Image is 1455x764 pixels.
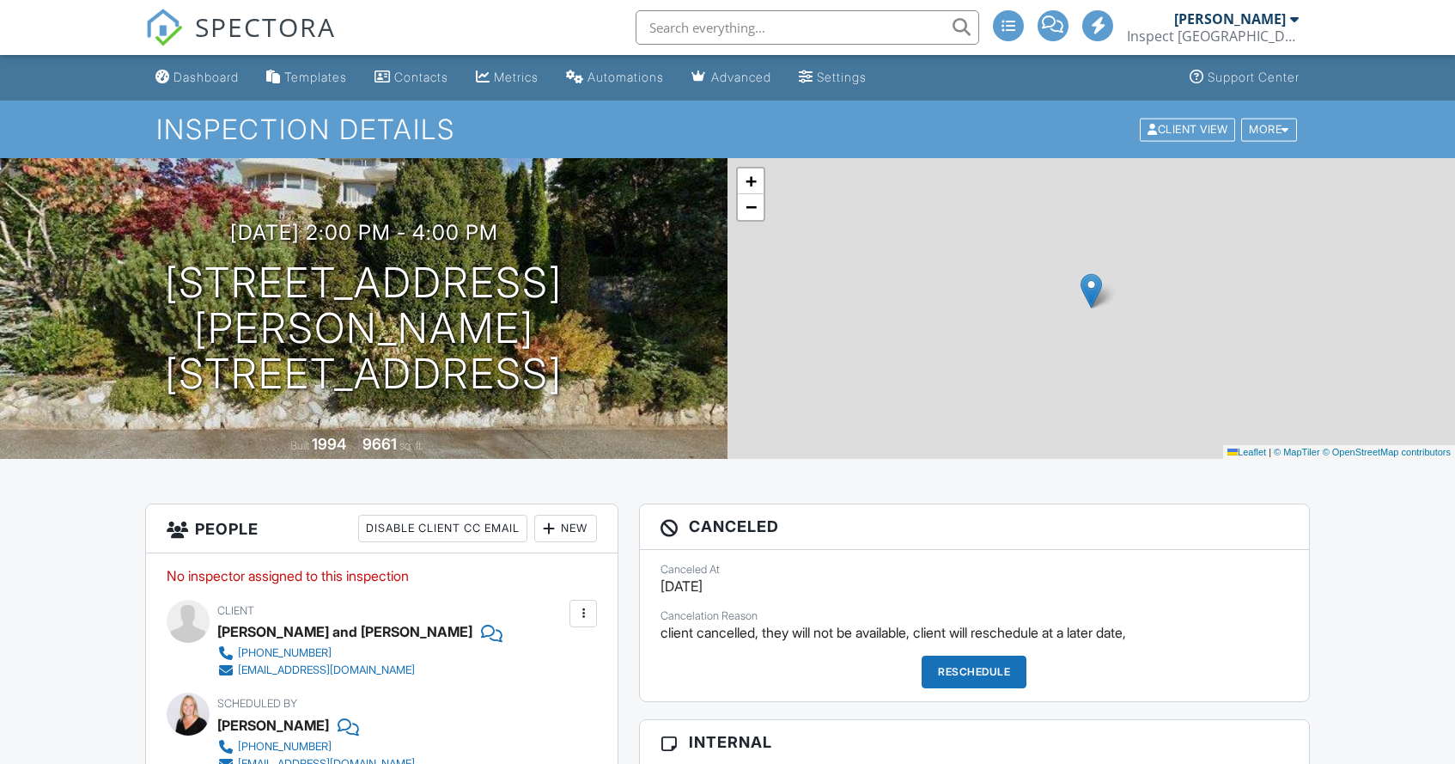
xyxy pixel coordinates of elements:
[358,515,527,542] div: Disable Client CC Email
[238,663,415,677] div: [EMAIL_ADDRESS][DOMAIN_NAME]
[217,604,254,617] span: Client
[217,697,297,710] span: Scheduled By
[399,439,423,452] span: sq. ft.
[238,740,332,754] div: [PHONE_NUMBER]
[1140,118,1235,141] div: Client View
[167,566,597,585] p: No inspector assigned to this inspection
[394,70,448,84] div: Contacts
[534,515,597,542] div: New
[362,435,397,453] div: 9661
[174,70,239,84] div: Dashboard
[922,656,1026,688] div: Reschedule
[1127,28,1299,45] div: Inspect Canada
[149,62,246,94] a: Dashboard
[217,619,472,645] div: [PERSON_NAME] and [PERSON_NAME]
[195,9,336,45] span: SPECTORA
[1269,447,1271,457] span: |
[217,662,489,679] a: [EMAIL_ADDRESS][DOMAIN_NAME]
[1274,447,1320,457] a: © MapTiler
[146,504,618,553] h3: People
[259,62,354,94] a: Templates
[284,70,347,84] div: Templates
[469,62,545,94] a: Metrics
[1081,273,1102,309] img: Marker
[27,260,700,396] h1: [STREET_ADDRESS][PERSON_NAME] [STREET_ADDRESS]
[1138,122,1239,135] a: Client View
[746,170,757,192] span: +
[640,504,1309,549] h3: Canceled
[1174,10,1286,28] div: [PERSON_NAME]
[145,23,336,59] a: SPECTORA
[494,70,539,84] div: Metrics
[217,645,489,662] a: [PHONE_NUMBER]
[636,10,979,45] input: Search everything...
[1208,70,1300,84] div: Support Center
[792,62,874,94] a: Settings
[661,609,1288,623] div: Cancelation Reason
[587,70,664,84] div: Automations
[1241,118,1297,141] div: More
[661,577,1288,596] p: [DATE]
[738,168,764,194] a: Zoom in
[312,435,346,453] div: 1994
[711,70,771,84] div: Advanced
[661,623,1288,642] p: client cancelled, they will not be available, client will reschedule at a later date,
[685,62,778,94] a: Advanced
[290,439,309,452] span: Built
[1323,447,1451,457] a: © OpenStreetMap contributors
[746,196,757,217] span: −
[1183,62,1306,94] a: Support Center
[156,114,1299,144] h1: Inspection Details
[230,221,498,244] h3: [DATE] 2:00 pm - 4:00 pm
[817,70,867,84] div: Settings
[145,9,183,46] img: The Best Home Inspection Software - Spectora
[368,62,455,94] a: Contacts
[217,738,415,755] a: [PHONE_NUMBER]
[738,194,764,220] a: Zoom out
[559,62,671,94] a: Automations (Advanced)
[661,563,1288,577] div: Canceled At
[238,646,332,660] div: [PHONE_NUMBER]
[217,712,329,738] div: [PERSON_NAME]
[1227,447,1266,457] a: Leaflet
